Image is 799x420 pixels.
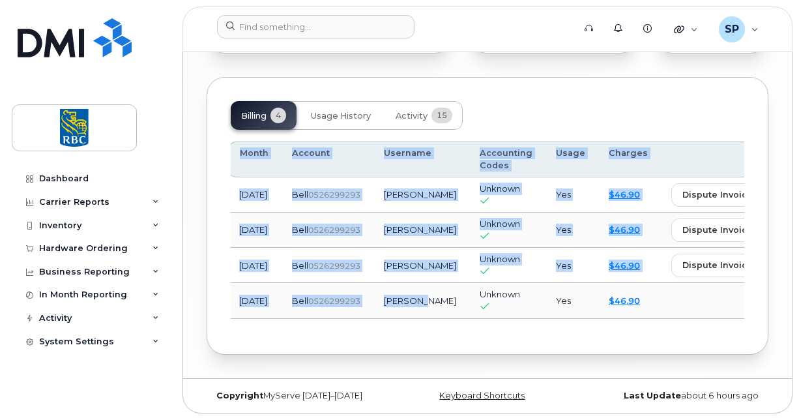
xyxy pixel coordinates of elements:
div: MyServe [DATE]–[DATE] [207,391,394,401]
button: dispute invoice [671,254,764,277]
td: Yes [544,213,597,248]
td: [DATE] [227,248,280,283]
span: 0526299293 [308,261,360,271]
td: [PERSON_NAME] [372,248,468,283]
span: 15 [431,108,452,123]
div: Savan Patel [710,16,768,42]
td: Yes [544,177,597,213]
span: dispute invoice [682,188,753,201]
th: Username [372,142,468,177]
span: Bell [292,295,308,306]
span: Bell [292,224,308,235]
span: 0526299293 [308,225,360,235]
th: Charges [597,142,660,177]
a: $46.90 [609,224,640,235]
span: dispute invoice [682,259,753,271]
th: Account [280,142,372,177]
span: Usage History [311,111,371,121]
span: Unknown [480,183,520,194]
a: Keyboard Shortcuts [439,391,525,400]
span: 0526299293 [308,296,360,306]
td: Yes [544,283,597,318]
span: Activity [396,111,428,121]
span: dispute invoice [682,224,753,236]
span: 0526299293 [308,190,360,200]
input: Find something... [217,15,414,38]
div: Quicklinks [665,16,707,42]
td: [PERSON_NAME] [372,213,468,248]
td: [DATE] [227,283,280,318]
a: $46.90 [609,260,640,271]
span: Unknown [480,254,520,264]
span: Bell [292,260,308,271]
th: Month [227,142,280,177]
span: SP [725,22,739,37]
th: Usage [544,142,597,177]
a: $46.90 [609,295,640,306]
strong: Copyright [216,391,263,400]
span: Unknown [480,218,520,229]
button: dispute invoice [671,218,764,242]
button: dispute invoice [671,183,764,207]
strong: Last Update [624,391,681,400]
span: Unknown [480,289,520,299]
td: [DATE] [227,177,280,213]
td: [PERSON_NAME] [372,177,468,213]
td: [DATE] [227,213,280,248]
td: Yes [544,248,597,283]
td: [PERSON_NAME] [372,283,468,318]
span: Bell [292,189,308,200]
a: $46.90 [609,189,640,200]
div: about 6 hours ago [581,391,768,401]
th: Accounting Codes [468,142,544,177]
